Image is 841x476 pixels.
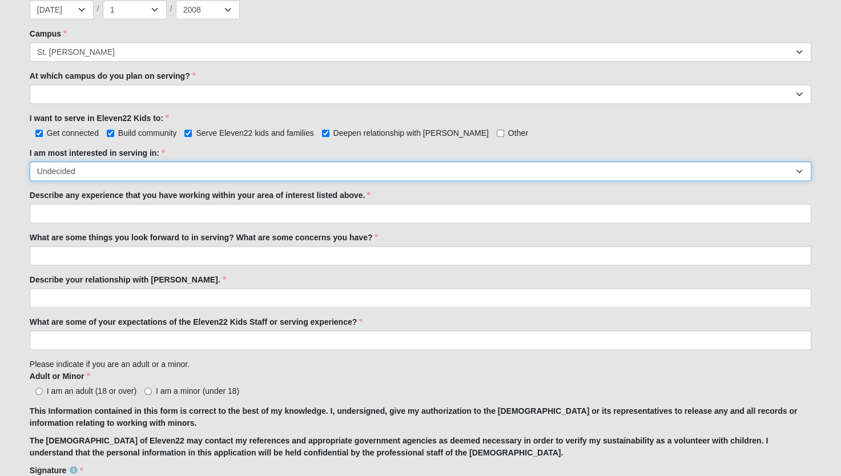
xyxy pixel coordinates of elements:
label: I want to serve in Eleven22 Kids to: [30,112,169,124]
span: Deepen relationship with [PERSON_NAME] [333,128,489,138]
span: / [170,3,172,15]
span: I am a minor (under 18) [156,386,239,396]
label: What are some of your expectations of the Eleven22 Kids Staff or serving experience? [30,316,363,328]
label: Describe any experience that you have working within your area of interest listed above. [30,189,371,201]
input: Other [497,130,504,137]
label: I am most interested in serving in: [30,147,165,159]
input: Build community [107,130,114,137]
label: At which campus do you plan on serving? [30,70,196,82]
span: Serve Eleven22 kids and families [196,128,313,138]
strong: The [DEMOGRAPHIC_DATA] of Eleven22 may contact my references and appropriate government agencies ... [30,436,768,457]
input: Get connected [35,130,43,137]
span: Build community [118,128,177,138]
label: What are some things you look forward to in serving? What are some concerns you have? [30,232,379,243]
label: Campus [30,28,67,39]
label: Signature [30,465,84,476]
span: Get connected [47,128,99,138]
input: I am a minor (under 18) [144,388,152,395]
strong: This Information contained in this form is correct to the best of my knowledge. I, undersigned, g... [30,406,798,427]
span: I am an adult (18 or over) [47,386,136,396]
input: I am an adult (18 or over) [35,388,43,395]
label: Describe your relationship with [PERSON_NAME]. [30,274,226,285]
label: Adult or Minor [30,370,90,382]
span: / [97,3,99,15]
input: Serve Eleven22 kids and families [184,130,192,137]
input: Deepen relationship with [PERSON_NAME] [322,130,329,137]
span: Other [508,128,528,138]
